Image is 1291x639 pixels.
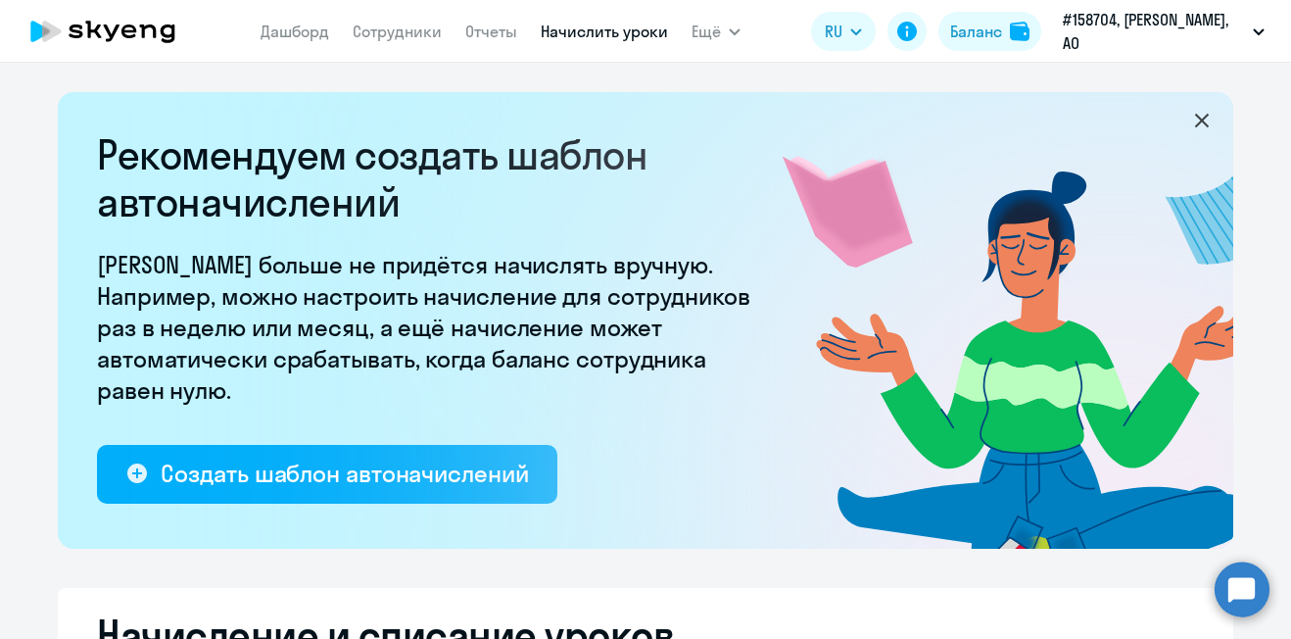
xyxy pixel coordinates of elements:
span: RU [825,20,842,43]
span: Ещё [692,20,721,43]
button: Ещё [692,12,741,51]
a: Дашборд [261,22,329,41]
button: Создать шаблон автоначислений [97,445,557,504]
p: #158704, [PERSON_NAME], АО [1063,8,1245,55]
button: Балансbalance [938,12,1041,51]
h2: Рекомендуем создать шаблон автоначислений [97,131,763,225]
img: balance [1010,22,1029,41]
p: [PERSON_NAME] больше не придётся начислять вручную. Например, можно настроить начисление для сотр... [97,249,763,406]
a: Сотрудники [353,22,442,41]
a: Начислить уроки [541,22,668,41]
a: Отчеты [465,22,517,41]
div: Баланс [950,20,1002,43]
div: Создать шаблон автоначислений [161,458,528,489]
button: RU [811,12,876,51]
button: #158704, [PERSON_NAME], АО [1053,8,1274,55]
